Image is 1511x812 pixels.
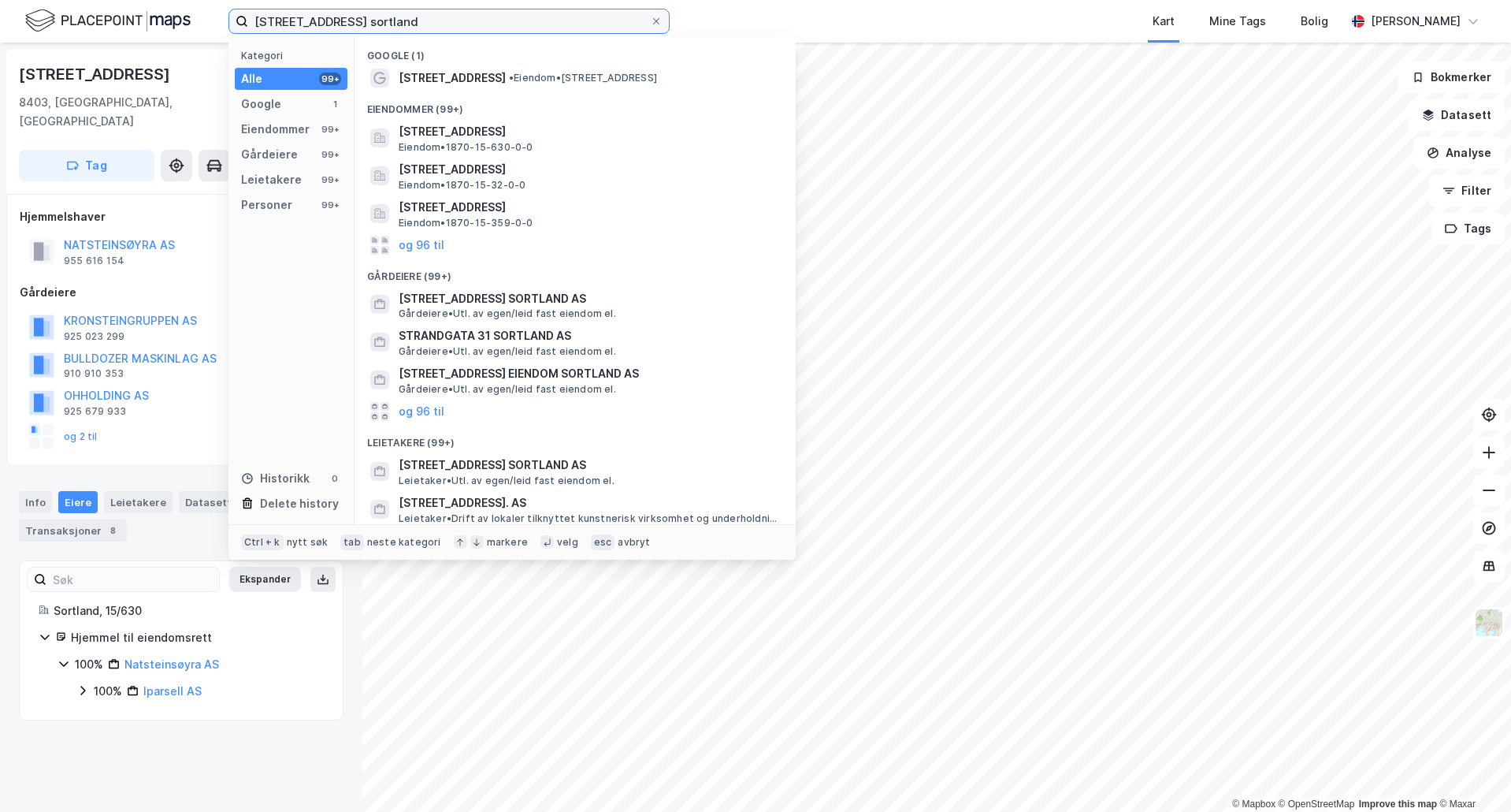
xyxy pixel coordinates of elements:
[19,93,260,131] div: 8403, [GEOGRAPHIC_DATA], [GEOGRAPHIC_DATA]
[54,602,324,620] div: Sortland, 15/630
[399,160,777,179] span: [STREET_ADDRESS]
[329,98,341,110] div: 1
[1432,736,1511,812] div: Kontrollprogram for chat
[19,61,173,87] div: [STREET_ADDRESS]
[19,150,154,181] button: Tag
[1209,12,1266,31] div: Mine Tags
[105,523,121,538] div: 8
[399,217,533,229] span: Eiendom • 1870-15-359-0-0
[1371,12,1461,31] div: [PERSON_NAME]
[241,469,310,488] div: Historikk
[248,9,650,33] input: Søk på adresse, matrikkel, gårdeiere, leietakere eller personer
[355,258,796,286] div: Gårdeiere (99+)
[557,536,578,549] div: velg
[319,123,341,136] div: 99+
[509,72,657,84] span: Eiendom • [STREET_ADDRESS]
[241,170,302,189] div: Leietakere
[241,50,347,61] div: Kategori
[319,199,341,211] div: 99+
[367,536,441,549] div: neste kategori
[1431,213,1505,244] button: Tags
[399,512,780,525] span: Leietaker • Drift av lokaler tilknyttet kunstnerisk virksomhet og underholdningsvirksomhet
[399,402,444,421] button: og 96 til
[319,73,341,85] div: 99+
[399,69,506,88] span: [STREET_ADDRESS]
[329,472,341,485] div: 0
[1409,99,1505,131] button: Datasett
[1359,799,1437,810] a: Improve this map
[64,405,126,418] div: 925 679 933
[241,69,262,88] div: Alle
[94,682,122,701] div: 100%
[399,198,777,217] span: [STREET_ADDRESS]
[319,173,341,186] div: 99+
[19,520,127,542] div: Transaksjoner
[399,456,777,475] span: [STREET_ADDRESS] SORTLAND AS
[1232,799,1275,810] a: Mapbox
[71,628,324,647] div: Hjemmel til eiendomsrett
[487,536,528,549] div: markere
[58,491,98,513] div: Eiere
[1429,175,1505,207] button: Filter
[399,383,616,396] span: Gårdeiere • Utl. av egen/leid fast eiendom el.
[399,236,444,255] button: og 96 til
[241,145,298,164] div: Gårdeiere
[1279,799,1355,810] a: OpenStreetMap
[229,567,301,592] button: Ekspander
[1398,61,1505,93] button: Bokmerker
[399,122,777,141] span: [STREET_ADDRESS]
[19,491,52,513] div: Info
[319,148,341,161] div: 99+
[143,684,202,698] a: Iparsell AS
[25,7,191,35] img: logo.f888ab2527a4732fd821a326f86c7f29.svg
[20,283,343,302] div: Gårdeiere
[355,424,796,453] div: Leietakere (99+)
[355,91,796,119] div: Eiendommer (99+)
[46,568,219,591] input: Søk
[399,179,525,192] span: Eiendom • 1870-15-32-0-0
[64,367,124,380] div: 910 910 353
[399,494,777,512] span: [STREET_ADDRESS]. AS
[399,364,777,383] span: [STREET_ADDRESS] EIENDOM SORTLAND AS
[260,494,339,513] div: Delete history
[241,120,310,139] div: Eiendommer
[241,535,284,550] div: Ctrl + k
[179,491,238,513] div: Datasett
[287,536,329,549] div: nytt søk
[20,207,343,226] div: Hjemmelshaver
[399,307,616,320] span: Gårdeiere • Utl. av egen/leid fast eiendom el.
[64,330,124,343] div: 925 023 299
[618,536,650,549] div: avbryt
[399,141,533,154] span: Eiendom • 1870-15-630-0-0
[241,95,281,114] div: Google
[399,289,777,308] span: [STREET_ADDRESS] SORTLAND AS
[241,196,292,214] div: Personer
[1153,12,1175,31] div: Kart
[1413,137,1505,169] button: Analyse
[591,535,615,550] div: esc
[1474,608,1504,638] img: Z
[1432,736,1511,812] iframe: Chat Widget
[124,657,219,671] a: Natsteinsøyra AS
[399,345,616,358] span: Gårdeiere • Utl. av egen/leid fast eiendom el.
[104,491,173,513] div: Leietakere
[75,655,103,674] div: 100%
[399,326,777,345] span: STRANDGATA 31 SORTLAND AS
[1301,12,1328,31] div: Bolig
[509,72,514,84] span: •
[399,475,614,487] span: Leietaker • Utl. av egen/leid fast eiendom el.
[355,37,796,65] div: Google (1)
[64,255,124,267] div: 955 616 154
[340,535,364,550] div: tab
